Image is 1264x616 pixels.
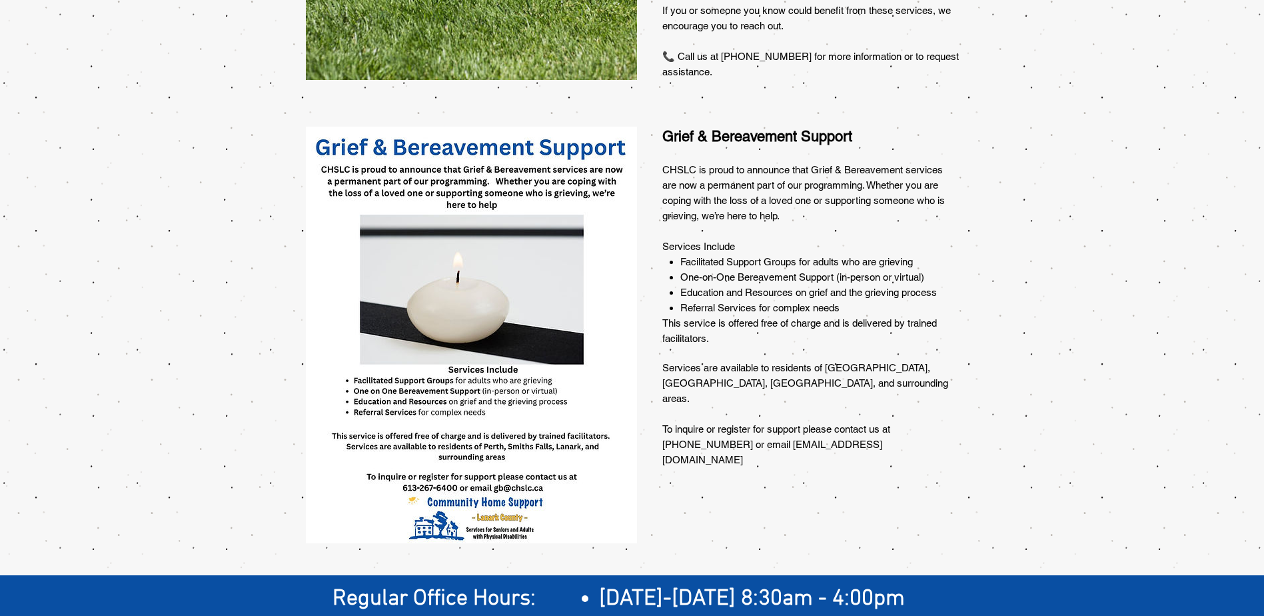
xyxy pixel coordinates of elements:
span: Facilitated Support Groups for adults who are grieving [680,256,913,267]
img: G&B notice for events sandra fyfe.jpg [306,127,637,543]
span: Services are available to residents of [GEOGRAPHIC_DATA], [GEOGRAPHIC_DATA], [GEOGRAPHIC_DATA], a... [662,362,948,404]
span: To inquire or register for support please contact us at [PHONE_NUMBER] or email [EMAIL_ADDRESS][D... [662,423,890,465]
span: 📞 Call us at [PHONE_NUMBER] for more information or to request assistance. [662,51,959,77]
span: CHSLC is proud to announce that Grief & Bereavement services are now a permanent part of our prog... [662,164,945,221]
span: Grief & Bereavement Support [662,128,852,145]
span: If you or someone you know could benefit from these services, we encourage you to reach out. [662,5,951,31]
h2: ​ [332,583,942,615]
span: One-on-One Bereavement Support (in-person or virtual) [680,271,924,283]
span: [DATE]-[DATE] 8:30am - 4:00pm [599,585,905,613]
span: Services Include [662,241,735,252]
span: Referral Services for complex needs [680,302,840,313]
span: This service is offered free of charge and is delivered by trained facilitators. [662,317,937,344]
span: Regular Office Hours: [332,585,536,613]
span: Education and Resources on grief and the grieving process [680,287,937,298]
